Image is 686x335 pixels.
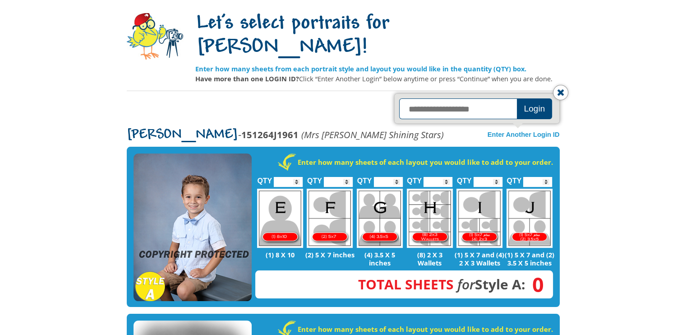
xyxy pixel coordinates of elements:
strong: Have more than one LOGIN ID? [195,74,299,83]
img: I [456,189,502,248]
strong: Style A: [358,275,525,293]
em: (Mrs [PERSON_NAME] Shining Stars) [301,128,444,141]
span: Total Sheets [358,275,454,293]
p: (2) 5 X 7 inches [305,251,355,259]
strong: 151264J1961 [241,128,299,141]
p: (4) 3.5 X 5 inches [355,251,405,267]
label: QTY [307,167,322,189]
p: (1) 5 X 7 and (4) 2 X 3 Wallets [455,251,505,267]
strong: Enter how many sheets of each layout you would like to add to your order. [298,158,553,167]
label: QTY [357,167,372,189]
img: G [357,189,403,248]
img: F [307,189,353,248]
em: for [457,275,475,293]
strong: Enter how many sheets of each layout you would like to add to your order. [298,325,553,334]
p: - [127,130,444,140]
a: Enter Another Login ID [488,131,560,138]
img: E [257,189,303,248]
p: (1) 5 X 7 and (2) 3.5 X 5 inches [505,251,555,267]
p: Click “Enter Another Login” below anytime or press “Continue” when you are done. [195,74,560,84]
button: Login [517,98,552,119]
img: camera-mascot [127,13,183,60]
span: 0 [525,279,544,289]
img: H [407,189,453,248]
strong: Enter how many sheets from each portrait style and layout you would like in the quantity (QTY) box. [195,64,526,73]
p: (8) 2 X 3 Wallets [405,251,455,267]
img: STYLE A [134,154,252,302]
label: QTY [407,167,422,189]
label: QTY [257,167,272,189]
h1: Let's select portraits for [PERSON_NAME]! [195,12,560,60]
span: [PERSON_NAME] [127,128,238,142]
img: J [506,189,552,248]
p: (1) 8 X 10 [255,251,305,259]
label: QTY [506,167,521,189]
label: QTY [457,167,472,189]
